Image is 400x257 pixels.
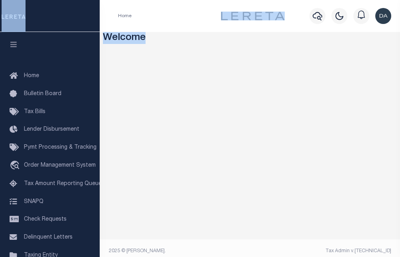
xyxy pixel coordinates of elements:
span: SNAPQ [24,199,43,204]
span: Tax Bills [24,109,45,115]
div: Tax Admin v.[TECHNICAL_ID] [256,247,391,255]
span: Order Management System [24,163,96,168]
span: Delinquent Letters [24,235,73,240]
span: Lender Disbursement [24,127,79,132]
img: logo-dark.svg [221,12,285,20]
img: svg+xml;base64,PHN2ZyB4bWxucz0iaHR0cDovL3d3dy53My5vcmcvMjAwMC9zdmciIHBvaW50ZXItZXZlbnRzPSJub25lIi... [375,8,391,24]
li: Home [118,12,132,20]
span: Pymt Processing & Tracking [24,145,97,150]
h3: Welcome [103,32,397,44]
span: Home [24,73,39,79]
span: Check Requests [24,217,67,222]
div: 2025 © [PERSON_NAME]. [103,247,250,255]
i: travel_explore [10,161,22,171]
span: Bulletin Board [24,91,61,97]
span: Tax Amount Reporting Queue [24,181,102,187]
